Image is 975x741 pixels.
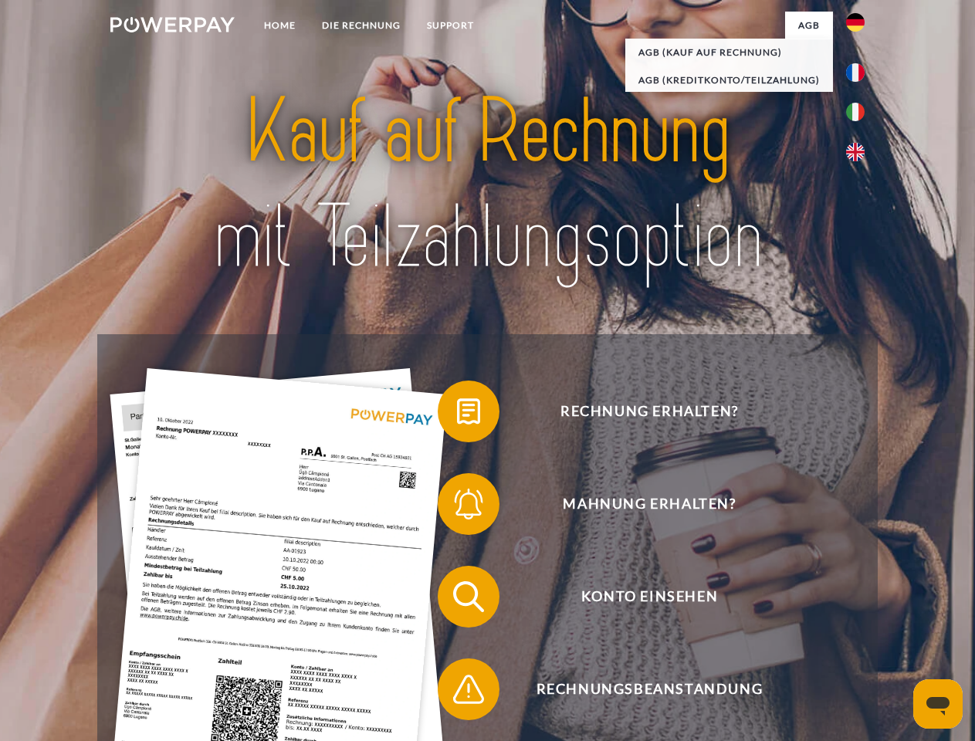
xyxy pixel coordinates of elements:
a: AGB (Kreditkonto/Teilzahlung) [625,66,833,94]
img: logo-powerpay-white.svg [110,17,235,32]
iframe: Schaltfläche zum Öffnen des Messaging-Fensters [913,679,963,729]
a: DIE RECHNUNG [309,12,414,39]
button: Rechnung erhalten? [438,381,839,442]
img: en [846,143,865,161]
img: qb_search.svg [449,577,488,616]
span: Konto einsehen [460,566,838,628]
img: fr [846,63,865,82]
a: Home [251,12,309,39]
img: title-powerpay_de.svg [147,74,828,296]
img: qb_bell.svg [449,485,488,523]
button: Rechnungsbeanstandung [438,658,839,720]
button: Mahnung erhalten? [438,473,839,535]
img: de [846,13,865,32]
img: it [846,103,865,121]
span: Rechnung erhalten? [460,381,838,442]
span: Mahnung erhalten? [460,473,838,535]
a: agb [785,12,833,39]
button: Konto einsehen [438,566,839,628]
a: AGB (Kauf auf Rechnung) [625,39,833,66]
img: qb_warning.svg [449,670,488,709]
span: Rechnungsbeanstandung [460,658,838,720]
a: SUPPORT [414,12,487,39]
img: qb_bill.svg [449,392,488,431]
